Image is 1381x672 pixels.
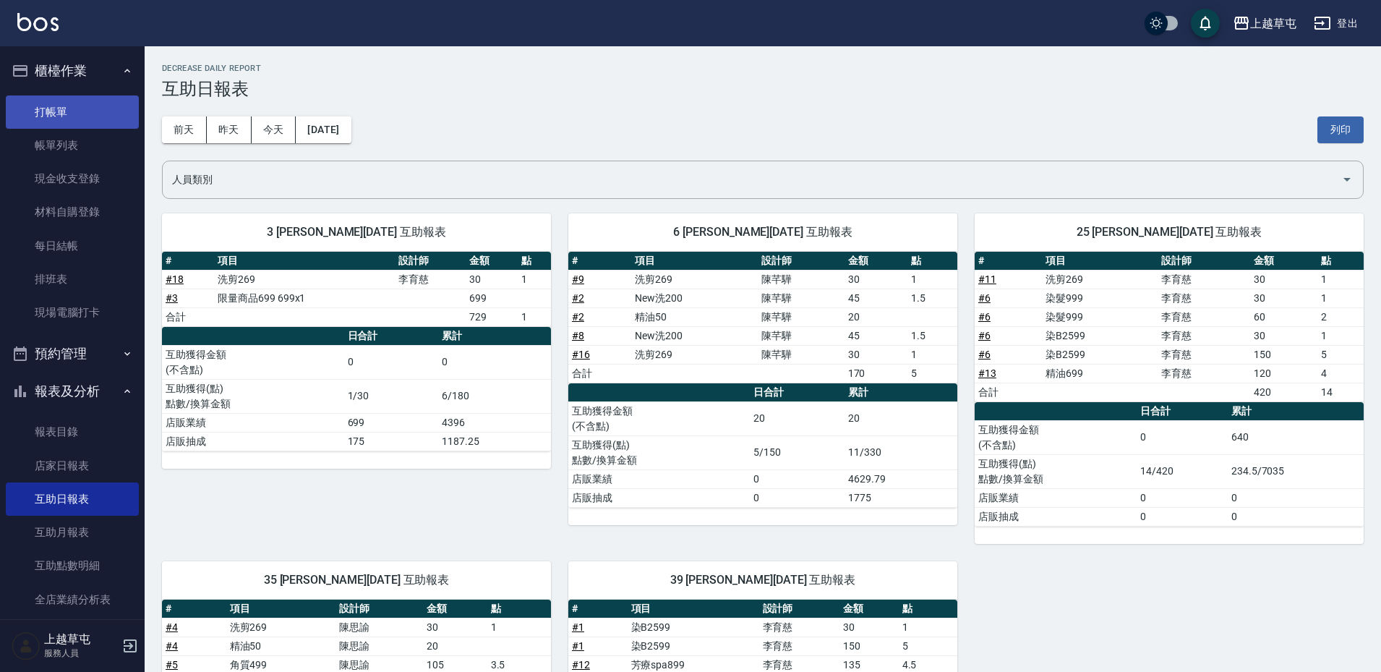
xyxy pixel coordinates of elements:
td: 李育慈 [759,618,840,637]
td: 互助獲得金額 (不含點) [975,420,1137,454]
th: 項目 [631,252,758,271]
td: 合計 [975,383,1042,401]
td: 5/150 [750,435,845,469]
img: Logo [17,13,59,31]
th: # [162,600,226,618]
span: 3 [PERSON_NAME][DATE] 互助報表 [179,225,534,239]
td: 1 [907,345,957,364]
button: 昨天 [207,116,252,143]
a: #11 [978,273,996,285]
a: #5 [166,659,178,671]
td: 20 [845,401,957,435]
a: #1 [572,640,584,652]
button: 報表及分析 [6,373,139,410]
th: 設計師 [395,252,466,271]
table: a dense table [568,383,957,508]
h3: 互助日報表 [162,79,1364,99]
td: 洗剪269 [214,270,395,289]
button: [DATE] [296,116,351,143]
td: 店販業績 [568,469,751,488]
td: 30 [1250,326,1317,345]
td: 60 [1250,307,1317,326]
a: #6 [978,292,991,304]
td: 234.5/7035 [1228,454,1364,488]
button: Open [1335,168,1359,191]
div: 上越草屯 [1250,14,1296,33]
td: 20 [423,637,487,655]
td: 合計 [162,307,214,326]
table: a dense table [162,327,551,451]
td: 店販業績 [162,413,344,432]
th: 設計師 [758,252,845,271]
a: 每日結帳 [6,229,139,263]
td: 陳芊驊 [758,326,845,345]
a: #6 [978,311,991,323]
td: 合計 [568,364,631,383]
td: 洗剪269 [1042,270,1157,289]
td: 0 [1228,507,1364,526]
td: 染髮999 [1042,307,1157,326]
td: 30 [845,345,907,364]
a: #12 [572,659,590,671]
td: 洗剪269 [631,345,758,364]
td: 洗剪269 [226,618,335,637]
button: 登出 [1308,10,1364,37]
td: 150 [1250,345,1317,364]
button: 預約管理 [6,335,139,373]
td: 陳芊驊 [758,345,845,364]
table: a dense table [568,252,957,383]
td: 5 [1317,345,1364,364]
td: 4629.79 [845,469,957,488]
td: 5 [899,637,957,655]
a: #3 [166,292,178,304]
td: 729 [466,307,518,326]
a: 帳單列表 [6,129,139,162]
th: 金額 [839,600,899,618]
a: 現金收支登錄 [6,162,139,195]
td: 1 [487,618,551,637]
a: 全店業績分析表 [6,583,139,616]
td: 染B2599 [628,618,759,637]
th: 項目 [226,600,335,618]
th: 項目 [628,600,759,618]
button: 前天 [162,116,207,143]
td: 陳思諭 [335,618,423,637]
th: 點 [1317,252,1364,271]
a: 營業統計分析表 [6,616,139,650]
td: 1/30 [344,379,439,413]
a: #1 [572,621,584,633]
td: 1.5 [907,289,957,307]
h5: 上越草屯 [44,632,118,647]
span: 39 [PERSON_NAME][DATE] 互助報表 [586,573,940,587]
td: 1 [907,270,957,289]
input: 人員名稱 [168,167,1335,192]
table: a dense table [162,252,551,327]
a: #4 [166,640,178,652]
a: #2 [572,311,584,323]
th: 金額 [466,252,518,271]
td: 染髮999 [1042,289,1157,307]
td: 14/420 [1137,454,1227,488]
td: 0 [1137,420,1227,454]
td: 1 [518,270,551,289]
td: 店販抽成 [162,432,344,451]
a: #13 [978,367,996,379]
td: 李育慈 [1158,289,1250,307]
th: 累計 [845,383,957,402]
a: #4 [166,621,178,633]
td: 互助獲得金額 (不含點) [568,401,751,435]
td: 6/180 [438,379,551,413]
th: 項目 [1042,252,1157,271]
td: 陳芊驊 [758,289,845,307]
td: 染B2599 [1042,326,1157,345]
td: 640 [1228,420,1364,454]
td: 1 [518,307,551,326]
td: 0 [344,345,439,379]
td: 20 [845,307,907,326]
td: 李育慈 [1158,307,1250,326]
td: 30 [466,270,518,289]
td: 1 [1317,270,1364,289]
td: 互助獲得(點) 點數/換算金額 [975,454,1137,488]
span: 35 [PERSON_NAME][DATE] 互助報表 [179,573,534,587]
td: 限量商品699 699x1 [214,289,395,307]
